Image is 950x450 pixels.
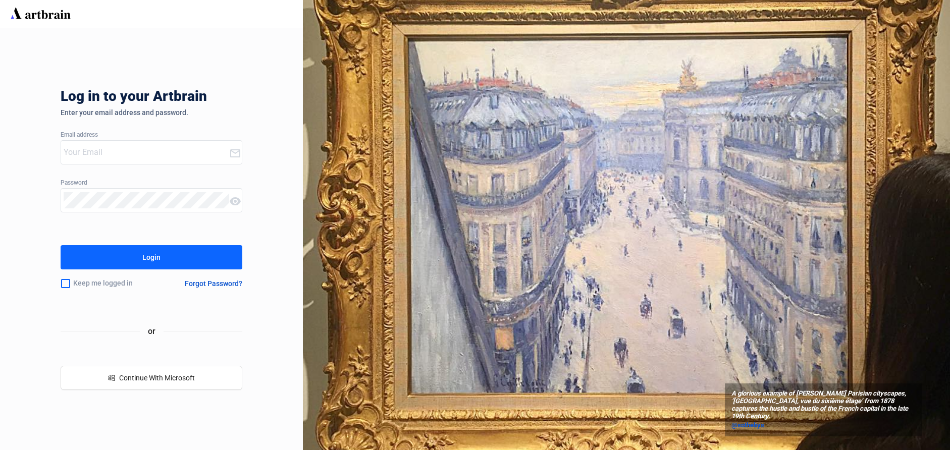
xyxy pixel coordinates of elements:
button: windowsContinue With Microsoft [61,366,242,390]
div: Log in to your Artbrain [61,88,363,108]
span: @sothebys [731,421,764,429]
div: Keep me logged in [61,273,161,294]
span: windows [108,374,115,381]
div: Login [142,249,161,265]
div: Email address [61,132,242,139]
div: Forgot Password? [185,279,242,288]
span: or [140,325,164,337]
span: Continue With Microsoft [119,374,195,382]
button: Login [61,245,242,269]
div: Password [61,180,242,187]
span: A glorious example of [PERSON_NAME] Parisian cityscapes, ‘[GEOGRAPHIC_DATA], vue du sixième étage... [731,390,915,420]
div: Enter your email address and password. [61,108,242,117]
a: @sothebys [731,420,915,430]
input: Your Email [64,144,229,160]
